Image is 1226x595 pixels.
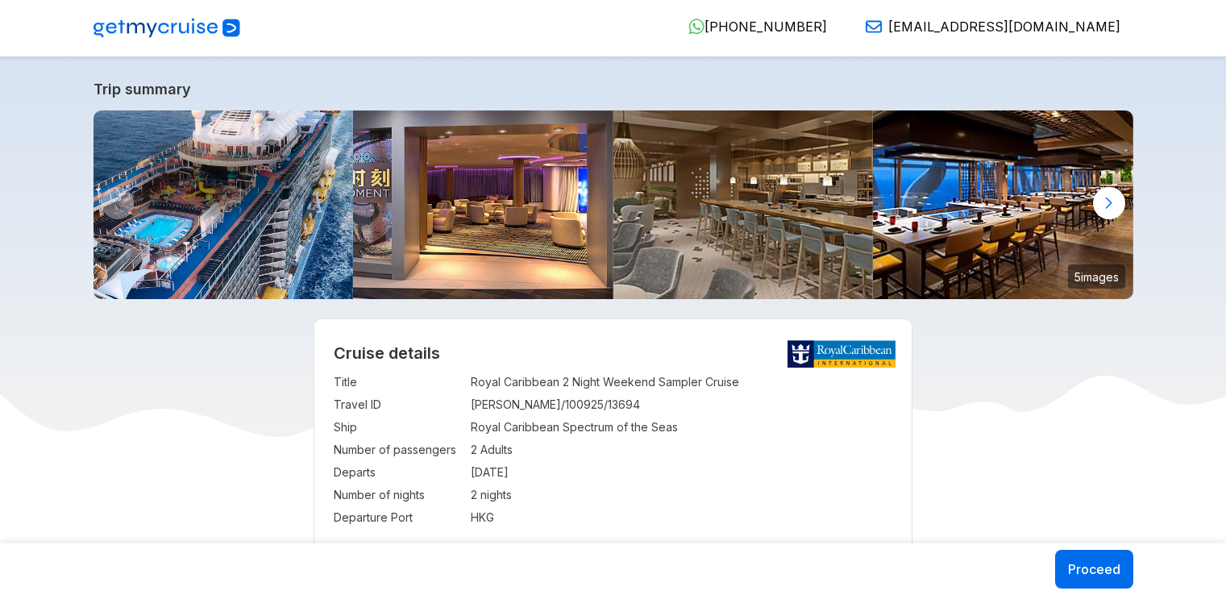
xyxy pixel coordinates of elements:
[463,484,471,506] td: :
[334,343,892,363] h2: Cruise details
[463,461,471,484] td: :
[1068,264,1125,289] small: 5 images
[471,371,892,393] td: Royal Caribbean 2 Night Weekend Sampler Cruise
[471,484,892,506] td: 2 nights
[866,19,882,35] img: Email
[463,506,471,529] td: :
[463,416,471,439] td: :
[334,506,463,529] td: Departure Port
[334,371,463,393] td: Title
[688,19,704,35] img: WhatsApp
[471,416,892,439] td: Royal Caribbean Spectrum of the Seas
[334,416,463,439] td: Ship
[471,393,892,416] td: [PERSON_NAME]/100925/13694
[94,81,1133,98] a: Trip summary
[613,110,874,299] img: spectrum-of-the-seas-coffee-and-tea-shop.jpg
[94,110,354,299] img: spectrum-of-the-seas-aerial-skypad-hero.jpg
[334,461,463,484] td: Departs
[471,439,892,461] td: 2 Adults
[334,484,463,506] td: Number of nights
[704,19,827,35] span: [PHONE_NUMBER]
[334,393,463,416] td: Travel ID
[888,19,1120,35] span: [EMAIL_ADDRESS][DOMAIN_NAME]
[463,371,471,393] td: :
[1055,550,1133,589] button: Proceed
[853,19,1120,35] a: [EMAIL_ADDRESS][DOMAIN_NAME]
[873,110,1133,299] img: spectrum-of-the-seas-teppanyaki-eating-stations.jpg
[471,461,892,484] td: [DATE]
[463,393,471,416] td: :
[463,439,471,461] td: :
[675,19,827,35] a: [PHONE_NUMBER]
[334,439,463,461] td: Number of passengers
[353,110,613,299] img: spectrum-of-the-seas-star-moment-hero.jpg
[471,506,892,529] td: HKG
